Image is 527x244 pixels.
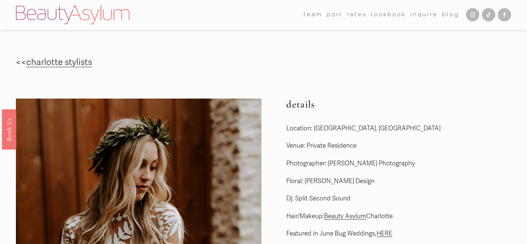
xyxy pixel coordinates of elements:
a: charlotte stylists [26,57,92,68]
a: Inquire [411,9,438,21]
span: team [304,10,322,20]
p: Dj: Split Second Sound [286,193,511,205]
a: Facebook [498,8,511,21]
img: Beauty Asylum | Bridal Hair &amp; Makeup Charlotte &amp; Atlanta [16,5,129,24]
p: Location: [GEOGRAPHIC_DATA], [GEOGRAPHIC_DATA] [286,123,511,134]
p: Photographer: [PERSON_NAME] Photography [286,158,511,169]
h2: details [286,99,511,110]
p: << [16,55,158,71]
p: Featured in June Bug Weddings, [286,228,511,240]
a: Blog [442,9,459,21]
a: folder dropdown [304,9,322,21]
a: Rates [347,9,367,21]
p: Hair/Makeup: Charlotte [286,211,511,222]
a: Lookbook [371,9,406,21]
a: HERE [376,230,392,237]
a: Beauty Asylum [324,212,366,220]
p: Floral: [PERSON_NAME] Design [286,176,511,187]
p: Venue: Private Residence [286,140,511,152]
a: Book Us [2,109,16,149]
a: Instagram [466,8,479,21]
a: TikTok [482,8,495,21]
a: port [327,9,343,21]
